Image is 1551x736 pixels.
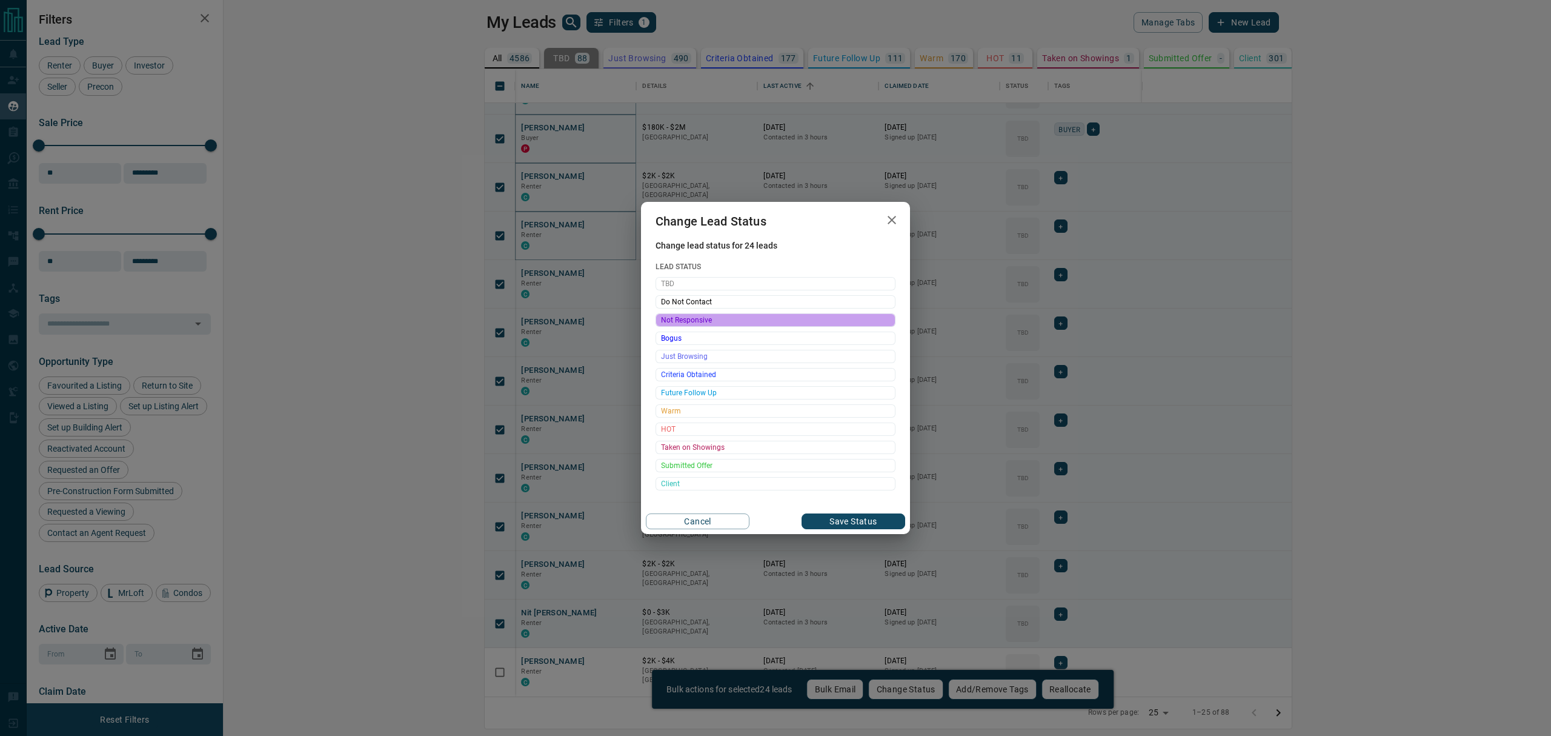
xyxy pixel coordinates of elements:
span: Submitted Offer [661,460,890,472]
div: Warm [656,404,895,418]
span: Criteria Obtained [661,369,890,381]
span: Change lead status for 24 leads [656,241,895,250]
button: Cancel [646,514,749,529]
span: Client [661,478,890,490]
div: Not Responsive [656,313,895,327]
div: Do Not Contact [656,295,895,309]
div: HOT [656,423,895,436]
span: Not Responsive [661,314,890,326]
span: Lead Status [656,263,895,271]
h2: Change Lead Status [641,202,781,241]
span: Taken on Showings [661,441,890,453]
button: Save Status [802,514,905,529]
div: Bogus [656,332,895,345]
span: Warm [661,405,890,417]
span: Future Follow Up [661,387,890,399]
span: Just Browsing [661,350,890,363]
div: Client [656,477,895,490]
div: Just Browsing [656,350,895,363]
span: TBD [661,278,890,290]
span: HOT [661,423,890,435]
div: Future Follow Up [656,386,895,400]
div: Submitted Offer [656,459,895,472]
div: TBD [656,277,895,290]
div: Criteria Obtained [656,368,895,381]
div: Taken on Showings [656,441,895,454]
span: Bogus [661,332,890,344]
span: Do Not Contact [661,296,890,308]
